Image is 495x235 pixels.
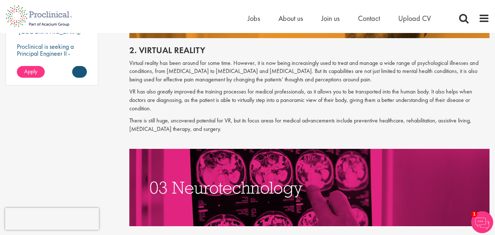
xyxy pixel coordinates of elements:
span: 1 [471,211,477,217]
a: About us [278,14,303,23]
span: Apply [24,67,37,75]
h2: 2. Virtual reality [129,45,490,55]
iframe: reCAPTCHA [5,208,99,230]
p: There is still huge, uncovered potential for VR, but its focus areas for medical advancements inc... [129,117,490,133]
img: Chatbot [471,211,493,233]
a: Apply [17,66,45,78]
a: Join us [321,14,340,23]
p: [GEOGRAPHIC_DATA], [GEOGRAPHIC_DATA] [17,27,81,43]
p: VR has also greatly improved the training processes for medical professionals, as it allows you t... [129,88,490,113]
a: Contact [358,14,380,23]
a: Upload CV [398,14,431,23]
p: Proclinical is seeking a Principal Engineer II - Research Ops to support external engineering pro... [17,43,87,92]
a: Jobs [248,14,260,23]
p: Virtual reality has been around for some time. However, it is now being increasingly used to trea... [129,59,490,84]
